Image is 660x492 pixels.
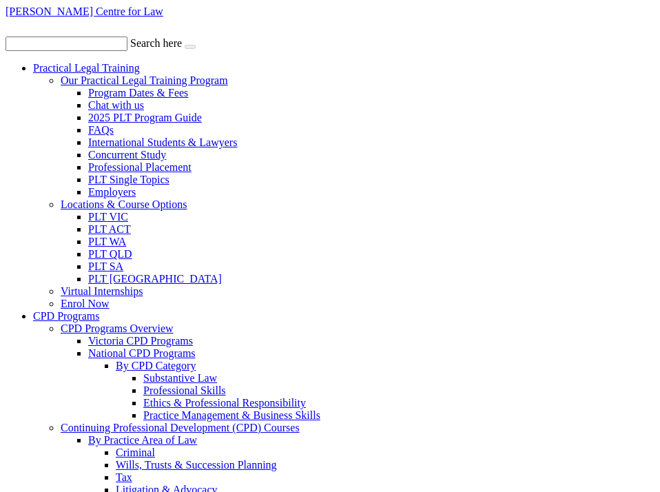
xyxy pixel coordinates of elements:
[116,459,277,471] a: Wills, Trusts & Succession Planning
[61,422,300,433] a: Continuing Professional Development (CPD) Courses
[143,385,226,396] a: Professional Skills
[88,124,114,136] a: FAQs
[143,397,306,409] a: Ethics & Professional Responsibility
[116,360,196,371] a: By CPD Category
[143,372,217,384] a: Substantive Law
[143,409,320,421] a: Practice Management & Business Skills
[88,347,196,359] a: National CPD Programs
[6,18,22,34] img: call-ic
[88,260,123,272] a: PLT SA
[88,149,166,161] a: Concurrent Study
[88,273,222,285] a: PLT [GEOGRAPHIC_DATA]
[88,136,237,148] a: International Students & Lawyers
[88,335,193,347] a: Victoria CPD Programs
[88,161,192,173] a: Professional Placement
[25,20,43,34] img: mail-ic
[88,112,202,123] a: 2025 PLT Program Guide
[88,434,197,446] a: By Practice Area of Law
[116,447,155,458] a: Criminal
[130,37,182,49] label: Search here
[61,198,187,210] a: Locations & Course Options
[88,248,132,260] a: PLT QLD
[61,285,143,297] a: Virtual Internships
[61,322,174,334] a: CPD Programs Overview
[88,236,126,247] a: PLT WA
[61,298,110,309] a: Enrol Now
[116,471,132,483] a: Tax
[33,310,99,322] a: CPD Programs
[6,6,163,17] a: [PERSON_NAME] Centre for Law
[88,186,136,198] a: Employers
[88,211,128,223] a: PLT VIC
[33,62,140,74] a: Practical Legal Training
[88,223,131,235] a: PLT ACT
[88,174,169,185] a: PLT Single Topics
[88,99,144,111] a: Chat with us
[88,87,188,99] a: Program Dates & Fees
[61,74,228,86] a: Our Practical Legal Training Program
